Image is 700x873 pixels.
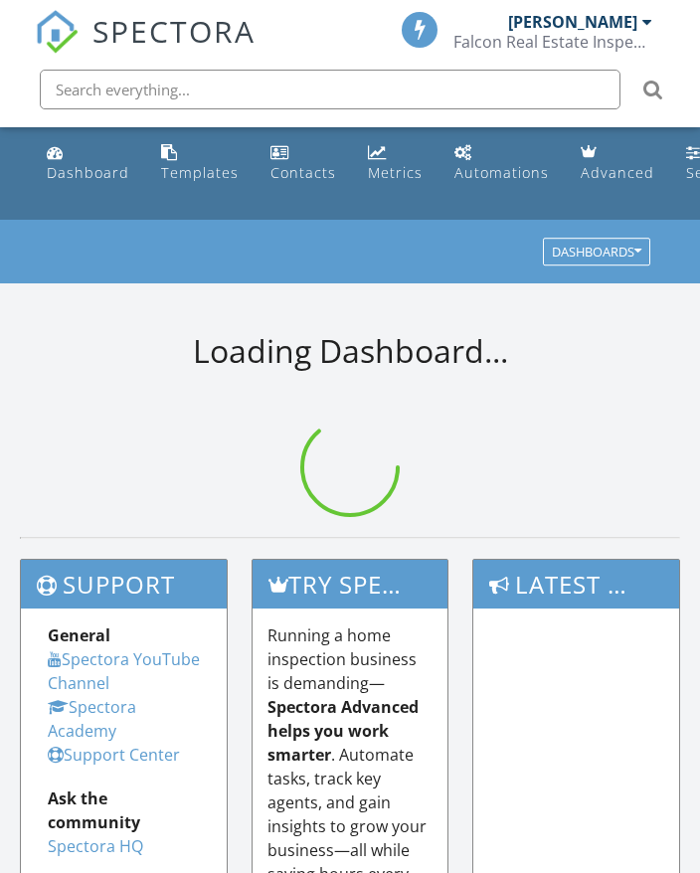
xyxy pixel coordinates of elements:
div: Contacts [270,163,336,182]
h3: Support [21,560,227,609]
a: SPECTORA [35,27,256,69]
a: Dashboard [39,135,137,192]
div: Dashboards [552,246,641,260]
a: Advanced [573,135,662,192]
input: Search everything... [40,70,620,109]
div: Falcon Real Estate Inspections LLC [453,32,652,52]
div: Ask the community [48,786,200,834]
div: Dashboard [47,163,129,182]
button: Dashboards [543,239,650,266]
a: Templates [153,135,247,192]
a: Spectora HQ [48,835,143,857]
a: Automations (Basic) [446,135,557,192]
a: Support Center [48,744,180,766]
strong: General [48,624,110,646]
h3: Latest Updates [473,560,679,609]
div: Templates [161,163,239,182]
span: SPECTORA [92,10,256,52]
div: Automations [454,163,549,182]
div: Advanced [581,163,654,182]
div: Metrics [368,163,423,182]
a: Spectora Academy [48,696,136,742]
div: [PERSON_NAME] [508,12,637,32]
a: Contacts [262,135,344,192]
a: Metrics [360,135,431,192]
img: The Best Home Inspection Software - Spectora [35,10,79,54]
h3: Try spectora advanced [DATE] [253,560,446,609]
strong: Spectora Advanced helps you work smarter [267,696,419,766]
a: Spectora YouTube Channel [48,648,200,694]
